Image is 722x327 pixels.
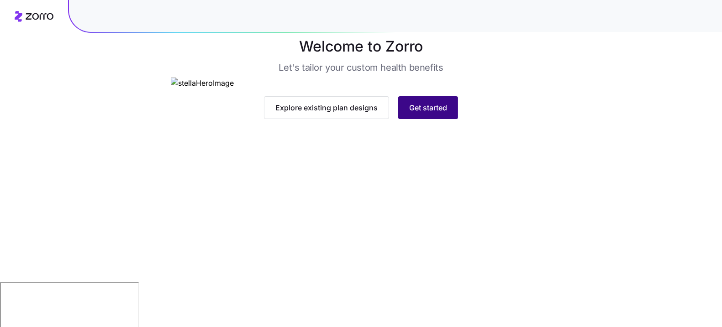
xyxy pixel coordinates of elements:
[398,96,458,119] button: Get started
[264,96,389,119] button: Explore existing plan designs
[135,36,588,57] h1: Welcome to Zorro
[275,102,378,113] span: Explore existing plan designs
[171,78,551,89] img: stellaHeroImage
[279,61,443,74] h3: Let's tailor your custom health benefits
[409,102,447,113] span: Get started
